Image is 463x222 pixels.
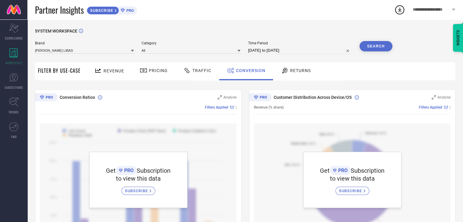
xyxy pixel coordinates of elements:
span: PRO [123,168,134,173]
span: to view this data [116,175,161,182]
span: Traffic [192,68,211,73]
span: Filters Applied [205,105,228,109]
span: Filters Applied [419,105,442,109]
span: Subscription [137,167,170,174]
button: Search [360,41,392,51]
span: PRO [125,8,134,13]
span: FWD [11,134,17,139]
span: Category [142,41,240,45]
span: SCORECARDS [5,36,23,40]
span: | [236,105,237,109]
div: Premium [249,93,272,102]
a: SUBSCRIBE [121,182,155,195]
a: SUBSCRIBE [335,182,369,195]
div: Open download list [394,4,405,15]
span: SYSTEM WORKSPACE [35,29,77,33]
span: Revenue (% share) [254,105,284,109]
span: Pricing [149,68,168,73]
span: Partner Insights [35,4,84,16]
span: Returns [290,68,311,73]
span: Analyse [223,95,237,99]
span: Filter By Use-Case [38,67,81,74]
span: Conversion Ratios [60,95,95,100]
span: Analyse [437,95,451,99]
div: Premium [35,93,58,102]
span: Subscription [351,167,384,174]
svg: Zoom [218,95,222,99]
input: Select time period [248,47,352,54]
span: to view this data [330,175,375,182]
span: WORKSPACE [5,61,22,65]
span: Get [106,167,116,174]
span: Revenue [103,68,124,73]
span: | [450,105,451,109]
span: SUBSCRIBE [87,8,115,13]
span: SUGGESTIONS [5,85,23,90]
span: Get [320,167,330,174]
span: Conversion [236,68,265,73]
a: SUBSCRIBEPRO [87,5,137,15]
span: PRO [337,168,348,173]
span: Brand [35,41,134,45]
span: Customer Distribution Across Device/OS [274,95,352,100]
span: SUBSCRIBE [339,189,363,193]
svg: Zoom [432,95,436,99]
span: SUBSCRIBE [125,189,149,193]
span: TRENDS [9,110,19,114]
span: Time Period [248,41,352,45]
